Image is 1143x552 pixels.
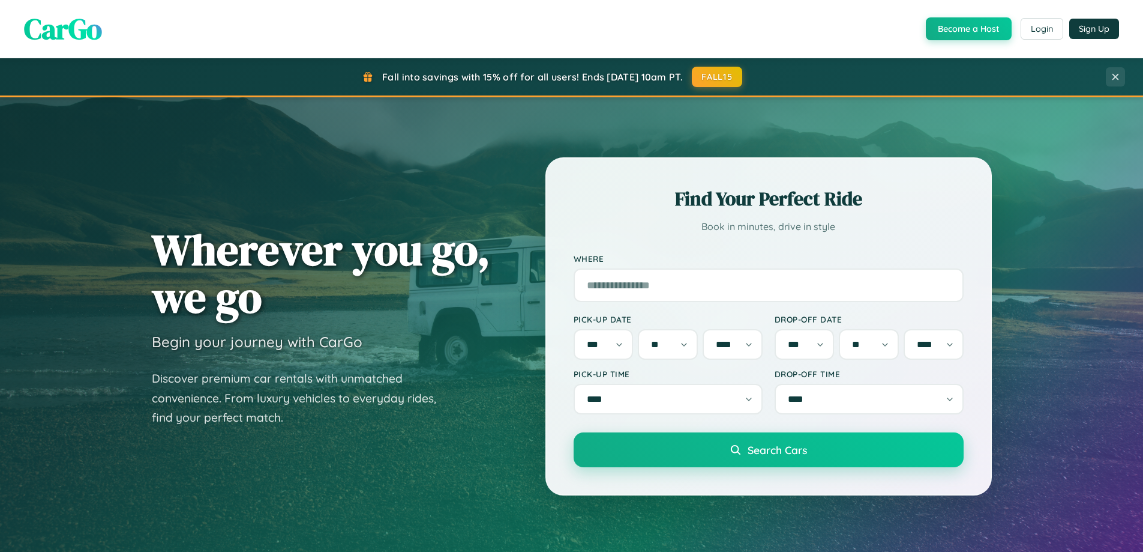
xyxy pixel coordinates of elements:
label: Drop-off Date [775,314,964,324]
label: Drop-off Time [775,369,964,379]
h2: Find Your Perfect Ride [574,186,964,212]
label: Where [574,253,964,264]
label: Pick-up Date [574,314,763,324]
button: Login [1021,18,1063,40]
h1: Wherever you go, we go [152,226,490,321]
span: Search Cars [748,443,807,456]
span: CarGo [24,9,102,49]
button: Become a Host [926,17,1012,40]
label: Pick-up Time [574,369,763,379]
button: Sign Up [1069,19,1119,39]
h3: Begin your journey with CarGo [152,333,362,351]
p: Book in minutes, drive in style [574,218,964,235]
p: Discover premium car rentals with unmatched convenience. From luxury vehicles to everyday rides, ... [152,369,452,428]
button: Search Cars [574,432,964,467]
button: FALL15 [692,67,742,87]
span: Fall into savings with 15% off for all users! Ends [DATE] 10am PT. [382,71,683,83]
